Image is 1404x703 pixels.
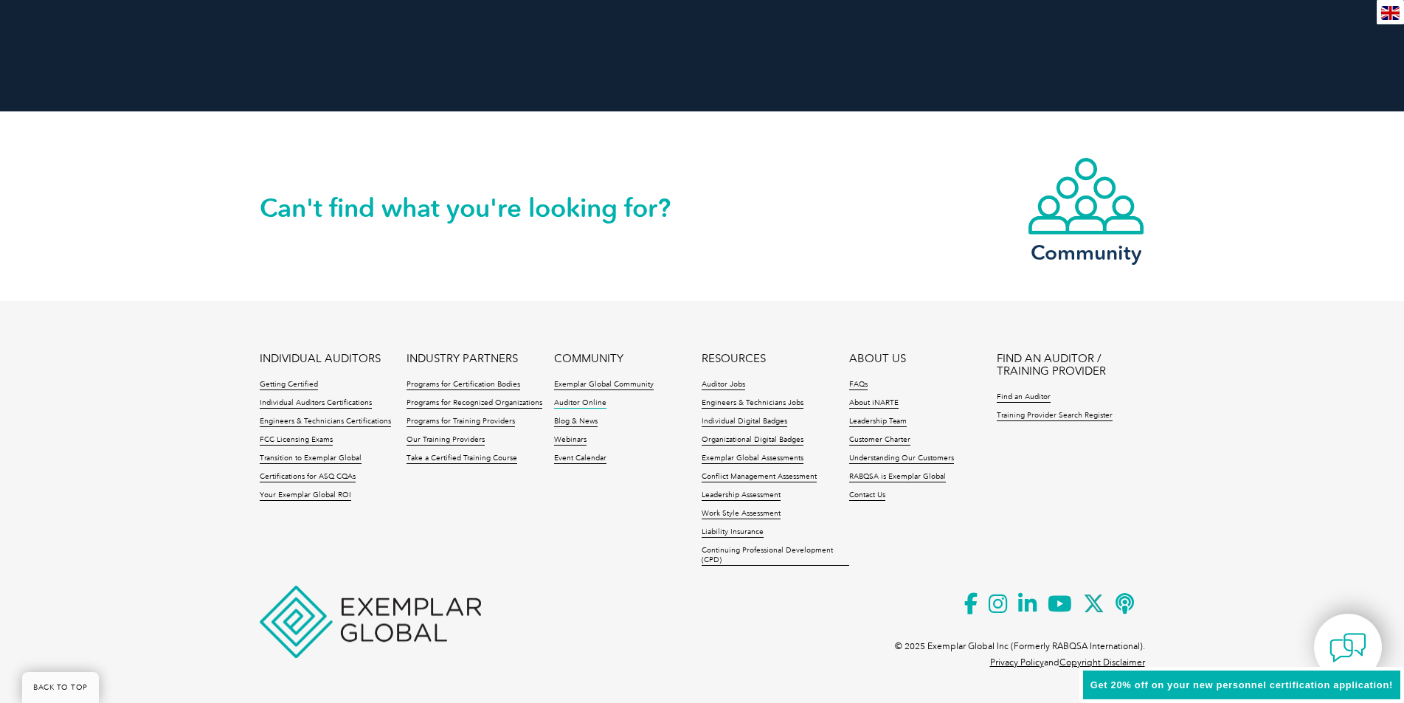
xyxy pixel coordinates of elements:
a: Customer Charter [849,435,910,446]
a: Programs for Training Providers [407,417,515,427]
a: Leadership Assessment [702,491,781,501]
h3: Community [1027,243,1145,262]
a: Engineers & Technicians Jobs [702,398,803,409]
a: Continuing Professional Development (CPD) [702,546,849,566]
img: Exemplar Global [260,586,481,658]
a: COMMUNITY [554,353,623,365]
a: About iNARTE [849,398,899,409]
a: Training Provider Search Register [997,411,1113,421]
a: Our Training Providers [407,435,485,446]
a: Event Calendar [554,454,606,464]
a: Your Exemplar Global ROI [260,491,351,501]
img: contact-chat.png [1329,629,1366,666]
a: Leadership Team [849,417,907,427]
a: BACK TO TOP [22,672,99,703]
a: Find an Auditor [997,392,1051,403]
a: Understanding Our Customers [849,454,954,464]
a: Contact Us [849,491,885,501]
a: Blog & News [554,417,598,427]
a: Conflict Management Assessment [702,472,817,482]
a: RESOURCES [702,353,766,365]
a: FCC Licensing Exams [260,435,333,446]
a: Programs for Recognized Organizations [407,398,542,409]
a: Transition to Exemplar Global [260,454,362,464]
p: and [990,654,1145,671]
a: Exemplar Global Assessments [702,454,803,464]
a: Organizational Digital Badges [702,435,803,446]
a: INDIVIDUAL AUDITORS [260,353,381,365]
a: Auditor Online [554,398,606,409]
h2: Can't find what you're looking for? [260,196,702,220]
a: Work Style Assessment [702,509,781,519]
a: Take a Certified Training Course [407,454,517,464]
a: ABOUT US [849,353,906,365]
a: Auditor Jobs [702,380,745,390]
a: Exemplar Global Community [554,380,654,390]
a: Liability Insurance [702,527,764,538]
a: Certifications for ASQ CQAs [260,472,356,482]
a: INDUSTRY PARTNERS [407,353,518,365]
span: Get 20% off on your new personnel certification application! [1090,679,1393,690]
a: Copyright Disclaimer [1059,657,1145,668]
a: Getting Certified [260,380,318,390]
a: Webinars [554,435,587,446]
a: Individual Digital Badges [702,417,787,427]
a: FAQs [849,380,868,390]
a: Privacy Policy [990,657,1044,668]
a: Engineers & Technicians Certifications [260,417,391,427]
img: en [1381,6,1400,20]
p: © 2025 Exemplar Global Inc (Formerly RABQSA International). [895,638,1145,654]
a: FIND AN AUDITOR / TRAINING PROVIDER [997,353,1144,378]
a: Community [1027,156,1145,262]
a: RABQSA is Exemplar Global [849,472,946,482]
a: Individual Auditors Certifications [260,398,372,409]
img: icon-community.webp [1027,156,1145,236]
a: Programs for Certification Bodies [407,380,520,390]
